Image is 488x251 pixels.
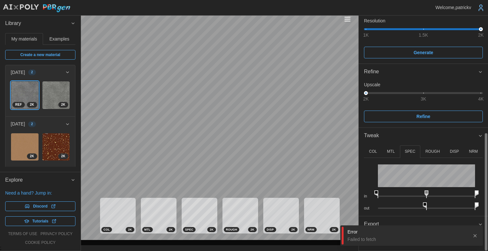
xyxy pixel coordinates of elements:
[369,149,377,154] p: COL
[40,231,73,237] a: privacy policy
[364,206,373,211] p: out
[332,227,336,232] span: 2 K
[6,65,75,79] button: [DATE]2
[359,64,488,80] button: Refine
[5,172,71,188] span: Explore
[11,81,39,109] a: PMB3cRn2qOWLEfdfBnIV2KREF
[25,240,55,245] a: cookie policy
[291,227,295,232] span: 2 K
[387,149,395,154] p: MTL
[169,227,173,232] span: 2 K
[308,227,314,232] span: NRM
[42,133,70,161] img: jJ8HXfVzrJbuQt5X1isx
[405,149,415,154] p: SPEC
[226,227,237,232] span: ROUGH
[426,149,440,154] p: ROUGH
[364,68,478,76] div: Refine
[364,128,478,144] span: Tweak
[5,201,75,211] a: Discord
[359,216,488,232] button: Export
[210,227,213,232] span: 2 K
[359,128,488,144] button: Tweak
[3,4,71,13] img: AIxPoly PBRgen
[6,131,75,168] div: [DATE]2
[20,50,60,59] span: Create a new material
[364,81,483,88] p: Upscale
[144,227,151,232] span: MTL
[267,227,274,232] span: DISP
[359,80,488,127] div: Refine
[11,37,37,41] span: My materials
[8,231,37,237] a: terms of use
[450,149,459,154] p: DISP
[31,122,33,127] span: 2
[185,227,194,232] span: SPEC
[30,102,34,107] span: 2 K
[50,37,69,41] span: Examples
[364,47,483,58] button: Generate
[436,4,471,11] p: Welcome, patrickv
[30,154,34,159] span: 2 K
[61,102,65,107] span: 2 K
[128,227,132,232] span: 2 K
[11,133,39,161] img: k2M17IOE6zgRk5y6wesS
[15,102,22,107] span: REF
[364,111,483,122] button: Refine
[42,81,70,109] img: 5XaHISDWABU8sI93z3kB
[11,81,39,109] img: PMB3cRn2qOWLEfdfBnIV
[364,194,373,199] p: in
[6,117,75,131] button: [DATE]2
[359,144,488,216] div: Tweak
[343,15,352,24] button: Toggle viewport controls
[31,70,33,75] span: 2
[42,81,70,109] a: 5XaHISDWABU8sI93z3kB2K
[42,133,70,161] a: jJ8HXfVzrJbuQt5X1isx2K
[347,229,467,235] div: Error
[5,190,75,196] p: Need a hand? Jump in:
[11,69,25,76] p: [DATE]
[364,18,483,24] p: Resolution
[11,121,25,127] p: [DATE]
[414,47,433,58] span: Generate
[364,216,478,232] span: Export
[32,217,49,226] span: Tutorials
[416,111,430,122] span: Refine
[11,133,39,161] a: k2M17IOE6zgRk5y6wesS2K
[469,149,478,154] p: NRM
[5,216,75,226] a: Tutorials
[104,227,110,232] span: COL
[61,154,65,159] span: 2 K
[347,236,467,243] div: Failed to fetch
[33,202,48,211] span: Discord
[5,50,75,60] a: Create a new material
[5,16,71,31] span: Library
[250,227,254,232] span: 2 K
[6,79,75,116] div: [DATE]2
